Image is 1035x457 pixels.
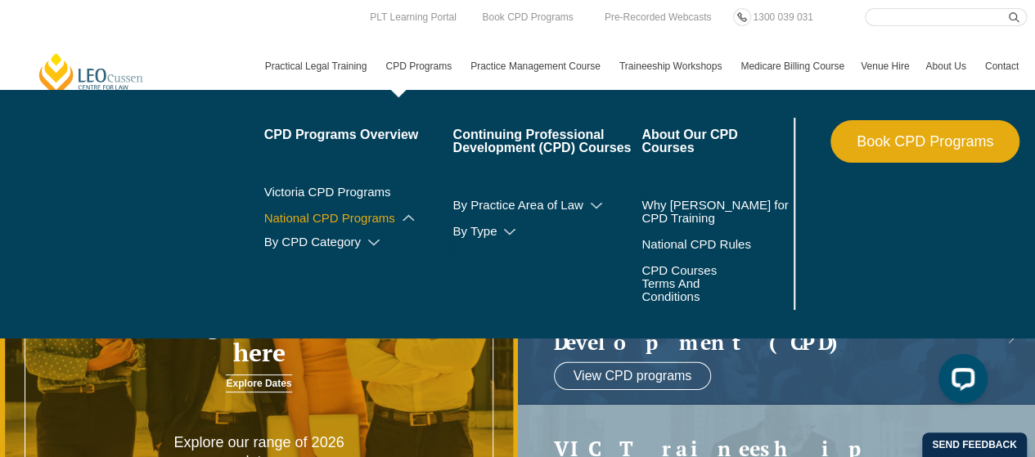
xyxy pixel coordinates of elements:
a: National CPD Rules [641,238,790,251]
a: CPD Programs [377,43,462,90]
a: Victoria CPD Programs [264,186,453,199]
a: About Our CPD Courses [641,128,790,155]
a: PLT Learning Portal [366,8,461,26]
a: CPD Programs Overview [264,128,453,141]
a: [PERSON_NAME] Centre for Law [37,52,146,98]
a: By Type [452,225,641,238]
a: CPD Courses Terms And Conditions [641,264,749,303]
a: Continuing Professional Development (CPD) Courses [452,128,641,155]
a: National CPD Programs [264,212,453,225]
a: Why [PERSON_NAME] for CPD Training [641,199,790,225]
a: Traineeship Workshops [611,43,732,90]
iframe: LiveChat chat widget [925,347,994,416]
a: Explore Dates [226,374,291,392]
a: Book CPD Programs [478,8,577,26]
h3: Your legal career starts here [104,312,415,366]
a: Book CPD Programs [830,120,1019,163]
a: Practical Legal Training [257,43,378,90]
a: Continuing ProfessionalDevelopment (CPD) [554,286,967,354]
a: Practice Management Course [462,43,611,90]
a: View CPD programs [554,361,712,389]
span: 1300 039 031 [753,11,812,23]
a: Pre-Recorded Webcasts [601,8,716,26]
a: Contact [977,43,1027,90]
a: By Practice Area of Law [452,199,641,212]
a: Venue Hire [853,43,917,90]
h2: Continuing Professional Development (CPD) [554,286,967,354]
a: About Us [917,43,976,90]
a: Medicare Billing Course [732,43,853,90]
a: 1300 039 031 [749,8,817,26]
a: By CPD Category [264,235,453,249]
